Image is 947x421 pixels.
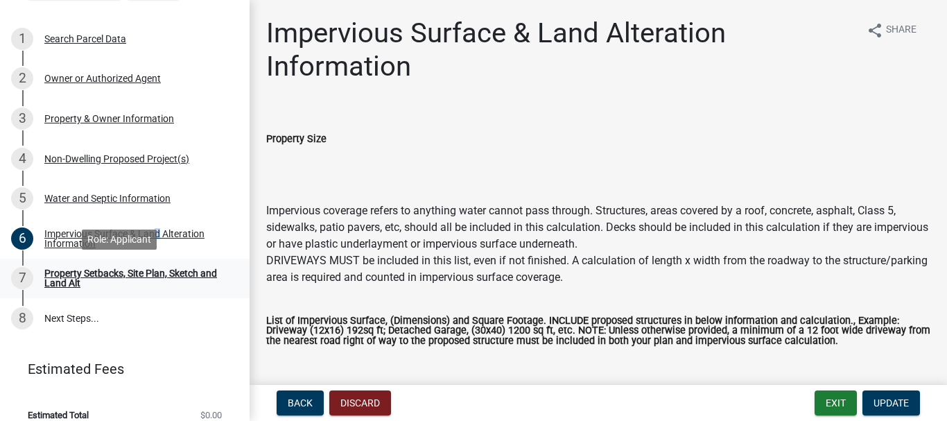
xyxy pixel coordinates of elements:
div: Non-Dwelling Proposed Project(s) [44,154,189,164]
div: 1 [11,28,33,50]
div: Impervious coverage refers to anything water cannot pass through. Structures, areas covered by a ... [266,203,930,252]
div: Role: Applicant [82,230,157,250]
span: $0.00 [200,411,222,420]
label: Property Size [266,135,327,144]
span: Share [886,22,916,39]
span: Back [288,397,313,409]
div: Owner or Authorized Agent [44,74,161,83]
div: Impervious Surface & Land Alteration Information [44,229,227,248]
div: 5 [11,187,33,209]
div: 3 [11,108,33,130]
div: 4 [11,148,33,170]
div: 2 [11,67,33,89]
button: Exit [815,390,857,415]
i: share [867,22,883,39]
label: List of Impervious Surface, (Dimensions) and Square Footage. INCLUDE proposed structures in below... [266,316,930,346]
button: Discard [329,390,391,415]
h1: Impervious Surface & Land Alteration Information [266,17,855,83]
div: 6 [11,227,33,250]
span: Update [874,397,909,409]
div: DRIVEWAYS MUST be included in this list, even if not finished. A calculation of length x width fr... [266,252,930,286]
button: Update [862,390,920,415]
div: Property & Owner Information [44,114,174,123]
div: 8 [11,307,33,329]
div: 7 [11,267,33,289]
button: shareShare [855,17,928,44]
div: Property Setbacks, Site Plan, Sketch and Land Alt [44,268,227,288]
button: Back [277,390,324,415]
div: Search Parcel Data [44,34,126,44]
a: Estimated Fees [11,355,227,383]
span: Estimated Total [28,411,89,420]
div: Water and Septic Information [44,194,171,203]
